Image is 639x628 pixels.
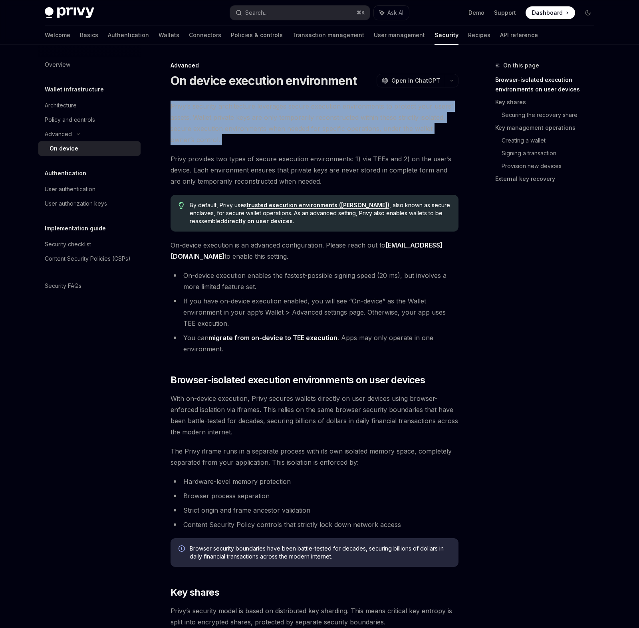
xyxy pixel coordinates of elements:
div: Advanced [171,61,458,69]
button: Toggle dark mode [581,6,594,19]
span: Browser security boundaries have been battle-tested for decades, securing billions of dollars in ... [190,545,450,561]
div: Advanced [45,129,72,139]
a: Overview [38,57,141,72]
span: Dashboard [532,9,563,17]
div: User authentication [45,184,95,194]
h5: Wallet infrastructure [45,85,104,94]
a: Security checklist [38,237,141,252]
span: Privy provides two types of secure execution environments: 1) via TEEs and 2) on the user’s devic... [171,153,458,187]
div: On device [50,144,78,153]
button: Open in ChatGPT [377,74,445,87]
a: Transaction management [292,26,364,45]
button: Ask AI [374,6,409,20]
span: By default, Privy uses , also known as secure enclaves, for secure wallet operations. As an advan... [190,201,450,225]
a: Policies & controls [231,26,283,45]
div: Content Security Policies (CSPs) [45,254,131,263]
strong: directly on user devices [224,218,293,224]
span: Privy’s security model is based on distributed key sharding. This means critical key entropy is s... [171,605,458,628]
span: On-device execution is an advanced configuration. Please reach out to to enable this setting. [171,240,458,262]
div: User authorization keys [45,199,107,208]
li: You can . Apps may only operate in one environment. [171,332,458,355]
li: On-device execution enables the fastest-possible signing speed (20 ms), but involves a more limit... [171,270,458,292]
a: Wallets [159,26,179,45]
img: dark logo [45,7,94,18]
svg: Tip [179,202,184,209]
a: Dashboard [526,6,575,19]
a: Securing the recovery share [502,109,601,121]
a: Authentication [108,26,149,45]
div: Policy and controls [45,115,95,125]
a: Policy and controls [38,113,141,127]
a: User management [374,26,425,45]
a: Security [435,26,458,45]
a: Recipes [468,26,490,45]
a: Key shares [495,96,601,109]
div: Search... [245,8,268,18]
span: With on-device execution, Privy secures wallets directly on user devices using browser-enforced i... [171,393,458,438]
a: External key recovery [495,172,601,185]
a: Content Security Policies (CSPs) [38,252,141,266]
a: API reference [500,26,538,45]
div: Overview [45,60,70,69]
span: Ask AI [387,9,403,17]
a: Security FAQs [38,279,141,293]
span: Key shares [171,586,219,599]
a: User authentication [38,182,141,196]
h5: Authentication [45,168,86,178]
a: Browser-isolated execution environments on user devices [495,73,601,96]
span: On this page [503,61,539,70]
li: If you have on-device execution enabled, you will see “On-device” as the Wallet environment in yo... [171,295,458,329]
a: Connectors [189,26,221,45]
h1: On device execution environment [171,73,357,88]
div: Architecture [45,101,77,110]
a: Provision new devices [502,160,601,172]
a: User authorization keys [38,196,141,211]
a: Demo [468,9,484,17]
h5: Implementation guide [45,224,106,233]
a: Key management operations [495,121,601,134]
li: Content Security Policy controls that strictly lock down network access [171,519,458,530]
a: On device [38,141,141,156]
a: Creating a wallet [502,134,601,147]
li: Hardware-level memory protection [171,476,458,487]
a: migrate from on-device to TEE execution [208,334,337,342]
span: Privy’s security architecture leverages secure execution environments to protect your users’ asse... [171,101,458,145]
button: Search...⌘K [230,6,370,20]
a: Welcome [45,26,70,45]
span: The Privy iframe runs in a separate process with its own isolated memory space, completely separa... [171,446,458,468]
li: Browser process separation [171,490,458,501]
a: Architecture [38,98,141,113]
a: Signing a transaction [502,147,601,160]
span: ⌘ K [357,10,365,16]
li: Strict origin and frame ancestor validation [171,505,458,516]
a: Support [494,9,516,17]
a: trusted execution environments ([PERSON_NAME]) [247,202,389,209]
div: Security checklist [45,240,91,249]
a: Basics [80,26,98,45]
div: Security FAQs [45,281,81,291]
span: Open in ChatGPT [391,77,440,85]
svg: Info [179,545,187,553]
span: Browser-isolated execution environments on user devices [171,374,425,386]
